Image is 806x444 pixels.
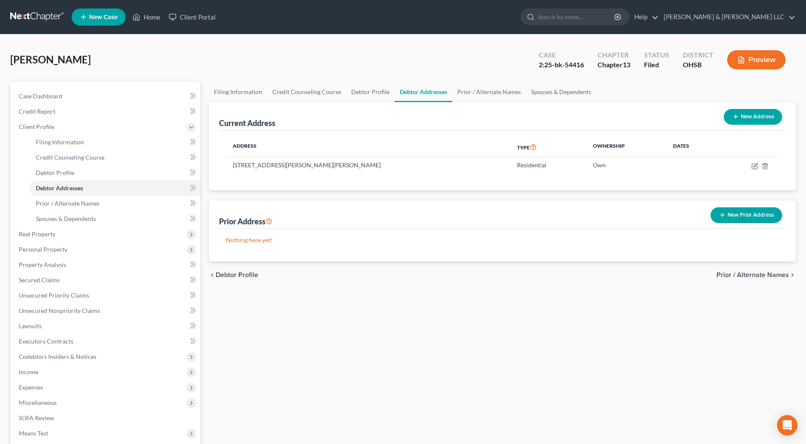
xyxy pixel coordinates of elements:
a: Debtor Profile [29,165,200,180]
span: Secured Claims [19,276,60,284]
a: Filing Information [209,82,267,102]
div: OHSB [683,60,714,70]
a: Debtor Addresses [395,82,452,102]
a: Help [630,9,659,25]
button: chevron_left Debtor Profile [209,272,258,278]
span: Means Test [19,430,48,437]
a: Prior / Alternate Names [29,196,200,211]
div: Filed [644,60,669,70]
a: Spouses & Dependents [526,82,596,102]
span: Real Property [19,230,55,238]
td: Own [586,157,666,173]
a: Spouses & Dependents [29,211,200,226]
button: Prior / Alternate Names chevron_right [716,272,796,278]
a: Debtor Profile [346,82,395,102]
span: Debtor Profile [36,169,74,176]
input: Search by name... [537,9,615,25]
th: Ownership [586,137,666,157]
i: chevron_left [209,272,216,278]
a: Credit Counseling Course [267,82,346,102]
a: Prior / Alternate Names [452,82,526,102]
th: Address [226,137,510,157]
th: Type [510,137,586,157]
div: Chapter [598,50,630,60]
a: Unsecured Nonpriority Claims [12,303,200,318]
i: chevron_right [789,272,796,278]
span: Spouses & Dependents [36,215,96,222]
a: Filing Information [29,135,200,150]
a: Client Portal [165,9,220,25]
div: Chapter [598,60,630,70]
a: Credit Report [12,104,200,119]
div: District [683,50,714,60]
a: Property Analysis [12,257,200,272]
a: Executory Contracts [12,334,200,349]
span: Expenses [19,384,43,391]
a: Home [128,9,165,25]
span: Filing Information [36,138,84,146]
td: Residential [510,157,586,173]
td: [STREET_ADDRESS][PERSON_NAME][PERSON_NAME] [226,157,510,173]
span: Credit Counseling Course [36,154,104,161]
span: Case Dashboard [19,92,62,100]
span: SOFA Review [19,414,54,421]
span: Prior / Alternate Names [36,200,99,207]
span: Unsecured Priority Claims [19,292,89,299]
span: Debtor Addresses [36,184,83,192]
div: Open Intercom Messenger [777,415,797,435]
a: Unsecured Priority Claims [12,288,200,303]
span: New Case [89,14,118,20]
a: Credit Counseling Course [29,150,200,165]
span: Unsecured Nonpriority Claims [19,307,100,314]
th: Dates [666,137,719,157]
div: 2:25-bk-54416 [539,60,584,70]
button: New Address [724,109,782,125]
span: Miscellaneous [19,399,57,406]
a: Case Dashboard [12,89,200,104]
span: [PERSON_NAME] [10,53,91,66]
div: Case [539,50,584,60]
span: Codebtors Insiders & Notices [19,353,96,360]
a: Secured Claims [12,272,200,288]
div: Prior Address [219,216,272,226]
span: Prior / Alternate Names [716,272,789,278]
span: Client Profile [19,123,54,130]
span: Personal Property [19,246,67,253]
button: New Prior Address [711,207,782,223]
span: Executory Contracts [19,338,73,345]
span: Lawsuits [19,322,42,329]
a: Debtor Addresses [29,180,200,196]
p: Nothing here yet! [226,236,779,244]
span: Property Analysis [19,261,66,268]
span: 13 [623,60,630,69]
button: Preview [727,50,786,69]
a: [PERSON_NAME] & [PERSON_NAME] LLC [659,9,795,25]
span: Income [19,368,38,375]
span: Debtor Profile [216,272,258,278]
a: SOFA Review [12,410,200,426]
span: Credit Report [19,108,55,115]
a: Lawsuits [12,318,200,334]
div: Status [644,50,669,60]
div: Current Address [219,118,275,128]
